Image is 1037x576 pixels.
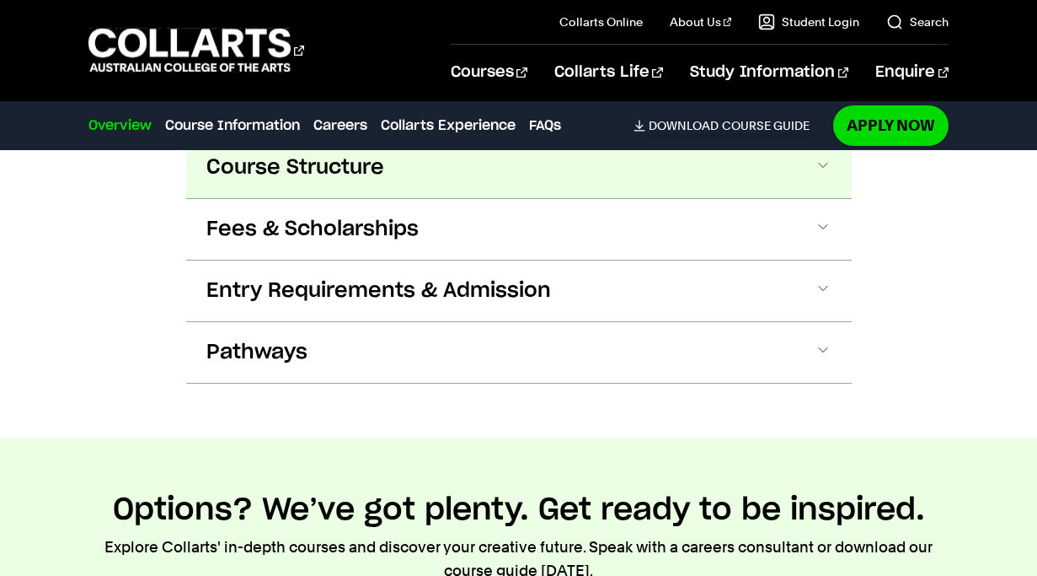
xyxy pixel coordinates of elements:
a: FAQs [529,116,561,136]
button: Entry Requirements & Admission [186,261,852,321]
a: Courses [451,45,527,100]
a: Apply Now [833,105,949,145]
a: About Us [670,13,732,30]
span: Download [649,118,719,133]
a: Enquire [875,45,949,100]
a: Collarts Life [554,45,663,100]
a: Student Login [758,13,859,30]
div: Go to homepage [88,26,304,74]
a: Search [886,13,949,30]
a: Study Information [690,45,848,100]
a: Collarts Online [559,13,643,30]
a: Careers [313,116,367,136]
a: Course Information [165,116,300,136]
a: DownloadCourse Guide [633,118,823,133]
h2: Options? We’ve got plenty. Get ready to be inspired. [113,492,925,529]
span: Fees & Scholarships [206,216,419,243]
button: Course Structure [186,137,852,198]
span: Entry Requirements & Admission [206,277,551,304]
span: Pathways [206,339,307,366]
a: Collarts Experience [381,116,516,136]
span: Course Structure [206,154,384,181]
a: Overview [88,116,152,136]
button: Fees & Scholarships [186,199,852,260]
button: Pathways [186,322,852,383]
